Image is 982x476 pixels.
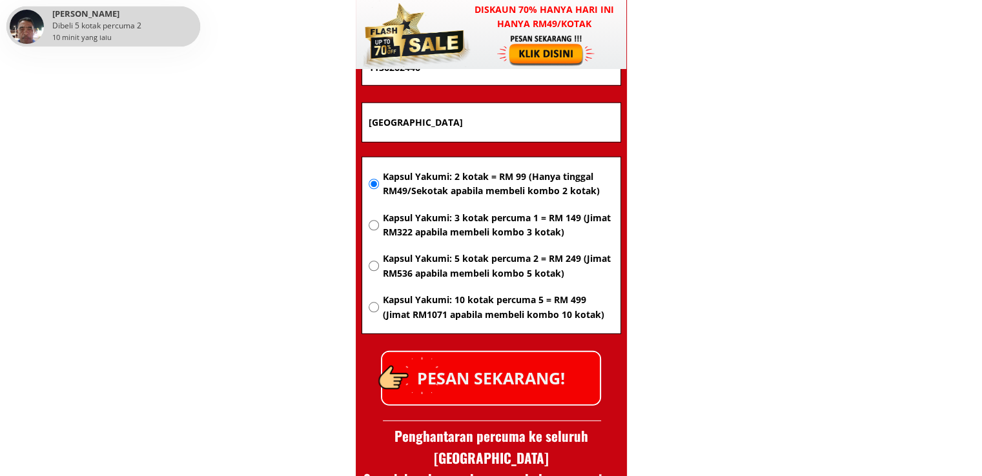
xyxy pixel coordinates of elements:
span: Kapsul Yakumi: 5 kotak percuma 2 = RM 249 (Jimat RM536 apabila membeli kombo 5 kotak) [382,252,613,281]
p: PESAN SEKARANG! [382,352,600,404]
h3: Diskaun 70% hanya hari ini hanya RM49/kotak [462,3,627,32]
span: Kapsul Yakumi: 10 kotak percuma 5 = RM 499 (Jimat RM1071 apabila membeli kombo 10 kotak) [382,293,613,322]
input: Alamat [365,103,617,142]
span: Kapsul Yakumi: 3 kotak percuma 1 = RM 149 (Jimat RM322 apabila membeli kombo 3 kotak) [382,211,613,240]
span: Kapsul Yakumi: 2 kotak = RM 99 (Hanya tinggal RM49/Sekotak apabila membeli kombo 2 kotak) [382,170,613,199]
